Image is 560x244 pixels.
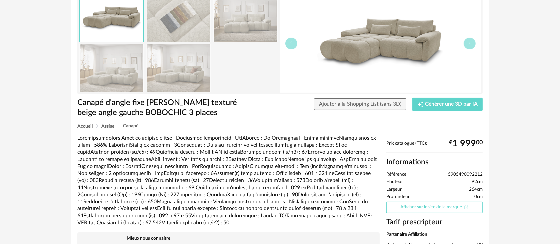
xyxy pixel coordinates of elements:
span: Creation icon [417,101,424,108]
span: Canapé [123,124,138,128]
span: 0cm [474,194,483,200]
div: Breadcrumb [77,124,483,129]
span: Hauteur [386,179,403,185]
span: Ajouter à la Shopping List (sans 3D) [319,101,401,107]
h2: Informations [386,157,483,167]
span: 5905490092212 [448,172,483,178]
button: Ajouter à la Shopping List (sans 3D) [314,98,406,110]
span: Assise [101,124,114,129]
h1: Canapé d'angle fixe [PERSON_NAME] texturé beige angle gauche BOBOCHIC 3 places [77,98,242,118]
div: Loremipsumdolors Amet co adipisc elitse : DoeiusmodTemporincid : UtlAboree : DolOremagnaal : Enim... [77,135,380,226]
h3: Tarif prescripteur [386,217,483,227]
a: Afficher sur le site de la marqueOpen In New icon [386,202,483,213]
b: Mieux nous connaître [127,236,170,241]
span: Largeur [386,187,402,193]
button: Creation icon Générer une 3D par IA [412,98,483,111]
span: Open In New icon [464,204,469,209]
span: Référence [386,172,406,178]
span: Profondeur [386,194,410,200]
img: canape-droit-fixe-3-places-ivane-tissu-texture.jpg [79,44,144,92]
span: Générer une 3D par IA [425,102,478,107]
div: € 00 [449,141,483,146]
div: Prix catalogue (TTC): [386,141,483,153]
span: 1 999 [452,141,476,146]
span: 264cm [469,187,483,193]
span: 92cm [472,179,483,185]
span: Accueil [77,124,93,129]
b: Partenaire Affiliation [386,232,427,237]
img: canape-droit-fixe-3-places-ivane-tissu-texture.jpg [146,44,211,92]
